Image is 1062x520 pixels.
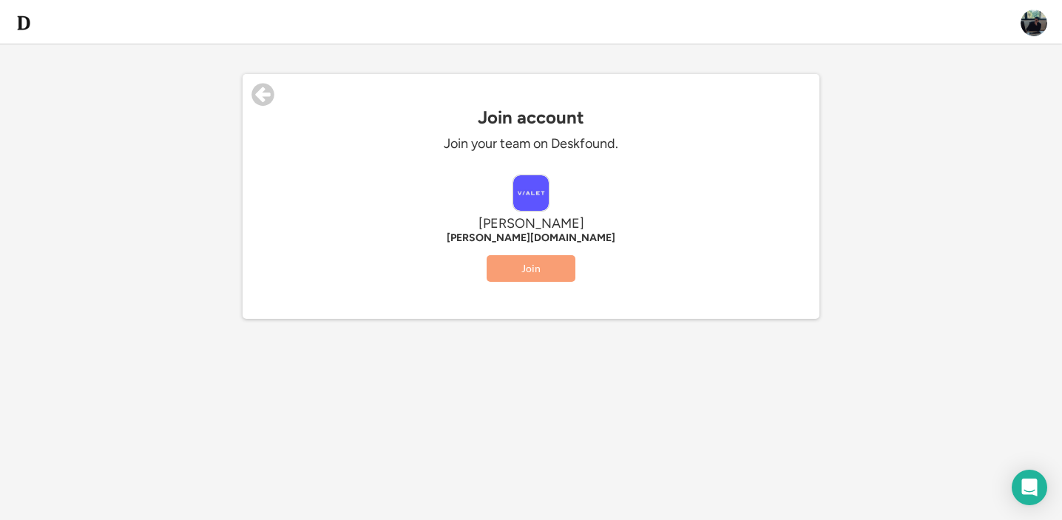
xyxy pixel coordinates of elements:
img: d-whitebg.png [15,14,33,32]
div: Open Intercom Messenger [1012,470,1047,505]
img: vialet.eu [513,175,549,211]
div: [PERSON_NAME] [309,215,753,232]
div: [PERSON_NAME][DOMAIN_NAME] [309,232,753,244]
div: Join account [243,107,819,128]
div: Join your team on Deskfound. [309,135,753,152]
img: ACg8ocKSlPKmrojv_lNHvy4S5oY_AMcDFD_krQeBMPByzssC_ug0K1Q=s96-c [1021,10,1047,36]
button: Join [487,255,575,282]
